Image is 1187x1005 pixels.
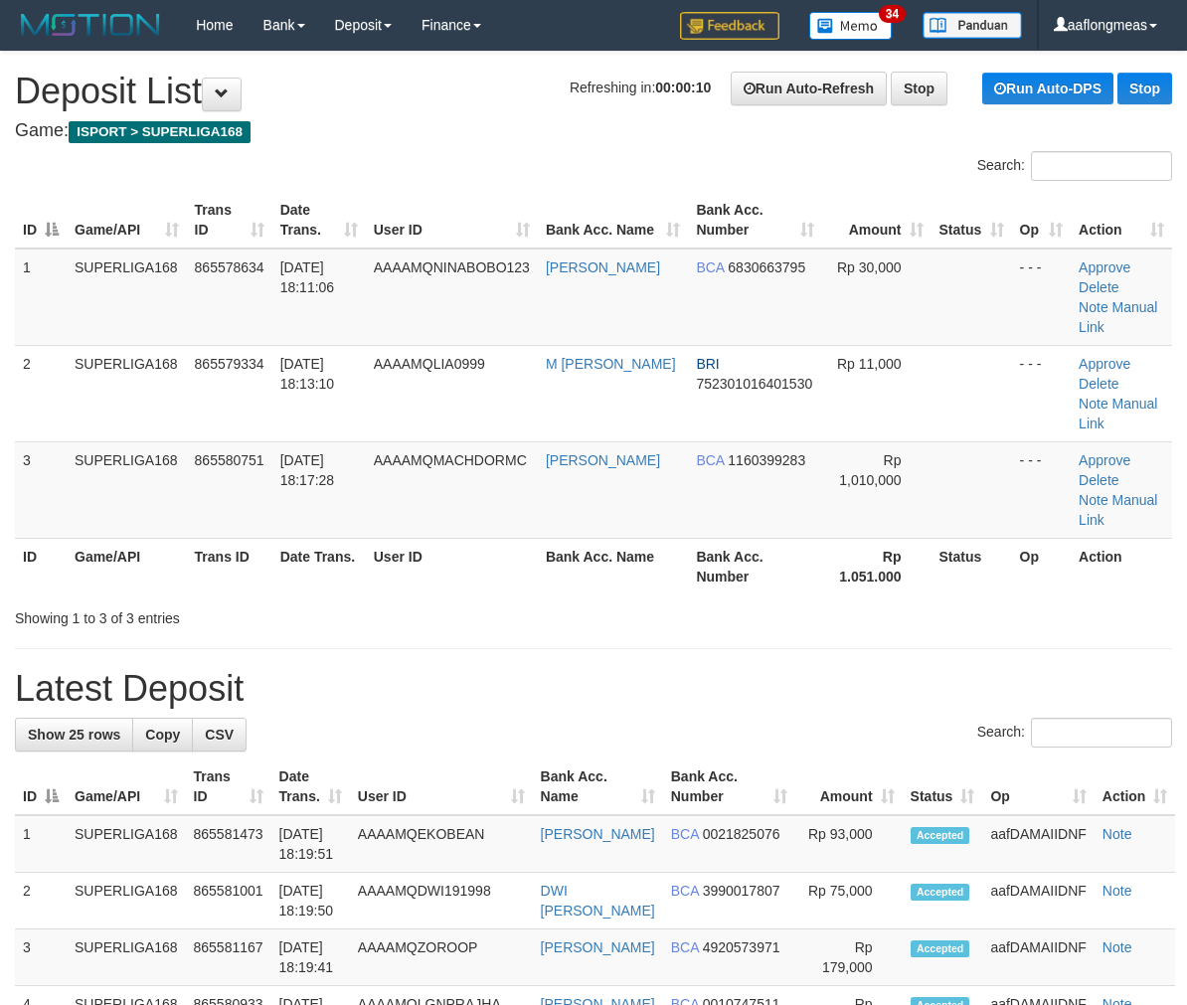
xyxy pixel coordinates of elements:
[280,356,335,392] span: [DATE] 18:13:10
[671,883,699,899] span: BCA
[195,452,264,468] span: 865580751
[15,10,166,40] img: MOTION_logo.png
[932,192,1012,249] th: Status: activate to sort column ascending
[366,192,538,249] th: User ID: activate to sort column ascending
[839,452,901,488] span: Rp 1,010,000
[1012,345,1072,441] td: - - -
[350,815,533,873] td: AAAAMQEKOBEAN
[272,192,366,249] th: Date Trans.: activate to sort column ascending
[696,356,719,372] span: BRI
[671,939,699,955] span: BCA
[728,452,805,468] span: Copy 1160399283 to clipboard
[67,192,187,249] th: Game/API: activate to sort column ascending
[982,815,1094,873] td: aafDAMAIIDNF
[67,249,187,346] td: SUPERLIGA168
[1117,73,1172,104] a: Stop
[69,121,251,143] span: ISPORT > SUPERLIGA168
[195,356,264,372] span: 865579334
[186,929,271,986] td: 865581167
[911,827,970,844] span: Accepted
[1079,452,1130,468] a: Approve
[272,538,366,594] th: Date Trans.
[822,538,931,594] th: Rp 1.051.000
[1079,259,1130,275] a: Approve
[923,12,1022,39] img: panduan.png
[546,259,660,275] a: [PERSON_NAME]
[822,192,931,249] th: Amount: activate to sort column ascending
[15,72,1172,111] h1: Deposit List
[795,815,903,873] td: Rp 93,000
[1012,192,1072,249] th: Op: activate to sort column ascending
[15,815,67,873] td: 1
[538,192,689,249] th: Bank Acc. Name: activate to sort column ascending
[271,873,350,929] td: [DATE] 18:19:50
[911,940,970,957] span: Accepted
[655,80,711,95] strong: 00:00:10
[350,758,533,815] th: User ID: activate to sort column ascending
[703,883,780,899] span: Copy 3990017807 to clipboard
[837,259,902,275] span: Rp 30,000
[374,452,527,468] span: AAAAMQMACHDORMC
[67,345,187,441] td: SUPERLIGA168
[187,538,272,594] th: Trans ID
[350,929,533,986] td: AAAAMQZOROOP
[546,452,660,468] a: [PERSON_NAME]
[1095,758,1176,815] th: Action: activate to sort column ascending
[187,192,272,249] th: Trans ID: activate to sort column ascending
[696,259,724,275] span: BCA
[15,249,67,346] td: 1
[1079,356,1130,372] a: Approve
[541,826,655,842] a: [PERSON_NAME]
[688,538,822,594] th: Bank Acc. Number
[671,826,699,842] span: BCA
[903,758,983,815] th: Status: activate to sort column ascending
[1102,826,1132,842] a: Note
[374,356,485,372] span: AAAAMQLIA0999
[366,538,538,594] th: User ID
[195,259,264,275] span: 865578634
[538,538,689,594] th: Bank Acc. Name
[1012,441,1072,538] td: - - -
[977,151,1172,181] label: Search:
[15,758,67,815] th: ID: activate to sort column descending
[680,12,779,40] img: Feedback.jpg
[1031,151,1172,181] input: Search:
[15,929,67,986] td: 3
[271,758,350,815] th: Date Trans.: activate to sort column ascending
[541,883,655,919] a: DWI [PERSON_NAME]
[15,718,133,752] a: Show 25 rows
[67,758,186,815] th: Game/API: activate to sort column ascending
[1079,396,1157,431] a: Manual Link
[132,718,193,752] a: Copy
[271,929,350,986] td: [DATE] 18:19:41
[1012,538,1072,594] th: Op
[15,873,67,929] td: 2
[186,873,271,929] td: 865581001
[67,538,187,594] th: Game/API
[15,192,67,249] th: ID: activate to sort column descending
[703,826,780,842] span: Copy 0021825076 to clipboard
[891,72,947,105] a: Stop
[67,815,186,873] td: SUPERLIGA168
[795,873,903,929] td: Rp 75,000
[703,939,780,955] span: Copy 4920573971 to clipboard
[192,718,247,752] a: CSV
[1079,472,1118,488] a: Delete
[280,452,335,488] span: [DATE] 18:17:28
[1079,492,1108,508] a: Note
[533,758,663,815] th: Bank Acc. Name: activate to sort column ascending
[67,873,186,929] td: SUPERLIGA168
[15,441,67,538] td: 3
[1079,492,1157,528] a: Manual Link
[186,758,271,815] th: Trans ID: activate to sort column ascending
[1079,299,1157,335] a: Manual Link
[1031,718,1172,748] input: Search:
[1079,299,1108,315] a: Note
[696,376,812,392] span: Copy 752301016401530 to clipboard
[541,939,655,955] a: [PERSON_NAME]
[1079,396,1108,412] a: Note
[795,758,903,815] th: Amount: activate to sort column ascending
[15,600,480,628] div: Showing 1 to 3 of 3 entries
[1071,538,1172,594] th: Action
[731,72,887,105] a: Run Auto-Refresh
